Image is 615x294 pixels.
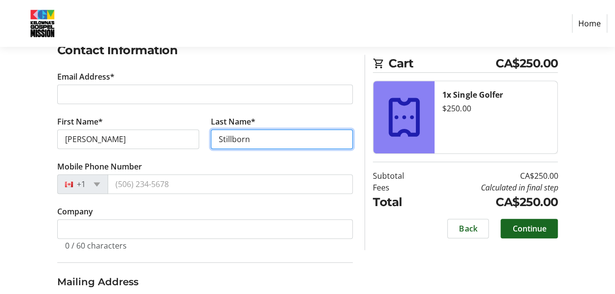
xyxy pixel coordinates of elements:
button: Back [447,219,489,238]
span: Cart [388,55,496,72]
tr-character-limit: 0 / 60 characters [65,240,127,251]
td: Total [373,193,426,211]
td: CA$250.00 [426,170,558,182]
h3: Mailing Address [57,274,353,289]
input: (506) 234-5678 [108,174,353,194]
td: CA$250.00 [426,193,558,211]
label: Mobile Phone Number [57,161,142,172]
div: $250.00 [442,103,549,114]
span: CA$250.00 [496,55,558,72]
label: Last Name* [211,116,255,127]
td: Subtotal [373,170,426,182]
td: Calculated in final step [426,182,558,193]
h2: Contact Information [57,42,353,59]
label: First Name* [57,116,103,127]
td: Fees [373,182,426,193]
img: Kelowna's Gospel Mission's Logo [8,4,77,43]
button: Continue [501,219,558,238]
a: Home [572,14,607,33]
strong: 1x Single Golfer [442,89,502,100]
span: Back [459,223,477,234]
label: Company [57,206,93,217]
span: Continue [512,223,546,234]
label: Email Address* [57,71,114,83]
